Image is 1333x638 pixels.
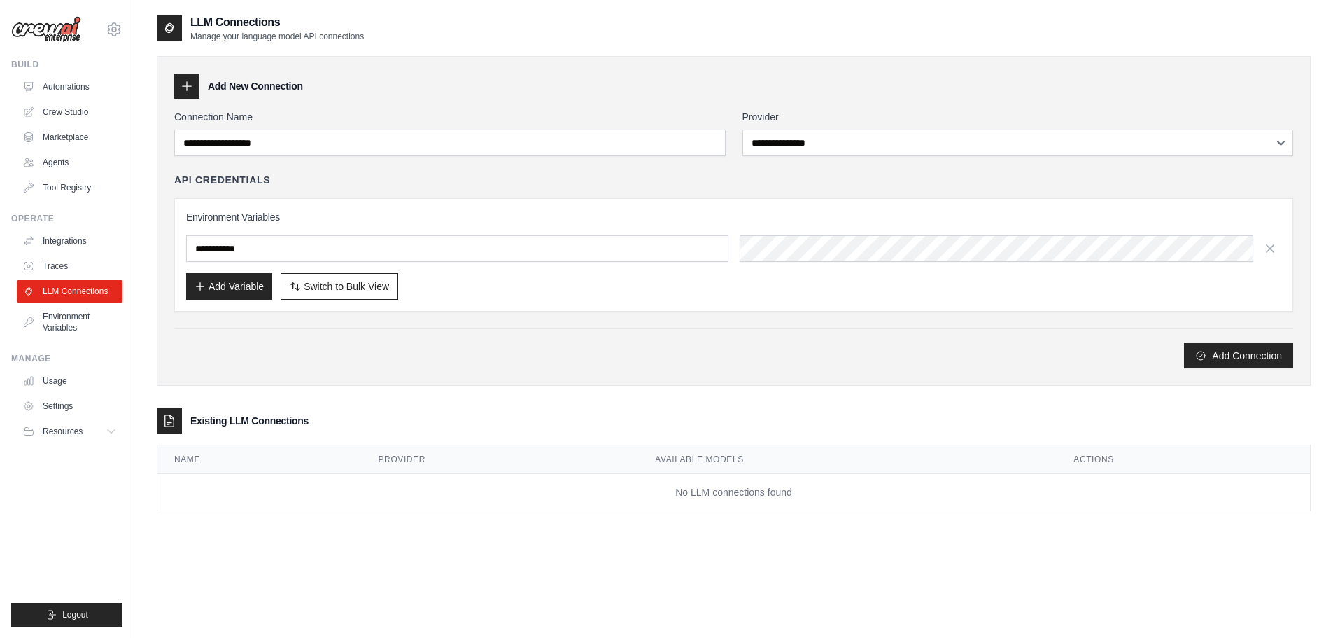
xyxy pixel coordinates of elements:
h3: Existing LLM Connections [190,414,309,428]
a: Environment Variables [17,305,122,339]
label: Connection Name [174,110,726,124]
a: Settings [17,395,122,417]
div: Build [11,59,122,70]
td: No LLM connections found [157,474,1310,511]
a: LLM Connections [17,280,122,303]
button: Resources [17,420,122,443]
h3: Add New Connection [208,79,303,93]
img: Logo [11,16,81,43]
a: Traces [17,255,122,277]
label: Provider [742,110,1294,124]
h3: Environment Variables [186,210,1281,224]
th: Actions [1057,445,1310,474]
button: Add Variable [186,273,272,300]
div: Manage [11,353,122,364]
a: Marketplace [17,126,122,148]
a: Automations [17,76,122,98]
a: Usage [17,370,122,392]
button: Switch to Bulk View [281,273,398,300]
th: Name [157,445,362,474]
button: Logout [11,603,122,627]
th: Available Models [638,445,1057,474]
span: Switch to Bulk View [304,279,389,293]
span: Resources [43,426,83,437]
button: Add Connection [1184,343,1293,368]
a: Crew Studio [17,101,122,123]
a: Agents [17,151,122,174]
span: Logout [62,609,88,620]
a: Tool Registry [17,176,122,199]
h2: LLM Connections [190,14,364,31]
a: Integrations [17,230,122,252]
div: Operate [11,213,122,224]
h4: API Credentials [174,173,270,187]
p: Manage your language model API connections [190,31,364,42]
th: Provider [362,445,639,474]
